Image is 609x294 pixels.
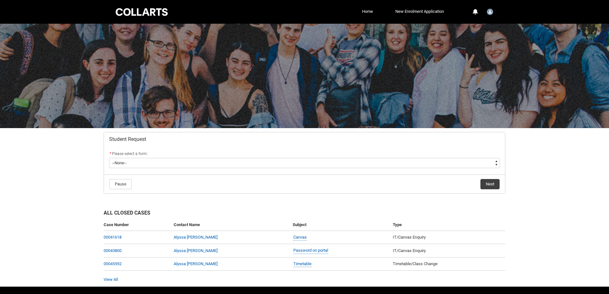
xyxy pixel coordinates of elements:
[104,277,118,282] a: View All Cases
[485,6,495,16] button: User Profile Student.adimakakos
[393,235,426,240] span: IT/Canvas Enquiry
[360,7,375,16] a: Home
[112,151,148,156] span: Please select a form:
[104,235,122,240] a: 00041618
[104,261,122,266] a: 00045592
[393,248,426,253] span: IT/Canvas Enquiry
[394,7,446,16] a: New Enrolment Application
[293,234,307,241] a: Canvas
[110,151,111,156] abbr: required
[104,209,505,219] h2: All Closed Cases
[171,219,290,231] th: Contact Name
[290,219,390,231] th: Subject
[109,136,146,143] span: Student Request
[104,219,171,231] th: Case Number
[104,248,122,253] a: 00043800
[480,179,500,189] button: Next
[109,179,132,189] button: Pause
[174,235,217,240] a: Alyssa [PERSON_NAME]
[393,261,438,266] span: Timetable/Class Change
[293,247,328,254] a: Password on portal
[293,261,312,267] a: Timetable
[390,219,505,231] th: Type
[104,132,505,194] article: Redu_Student_Request flow
[487,9,493,15] img: Student.adimakakos
[174,248,217,253] a: Alyssa [PERSON_NAME]
[174,261,217,266] a: Alyssa [PERSON_NAME]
